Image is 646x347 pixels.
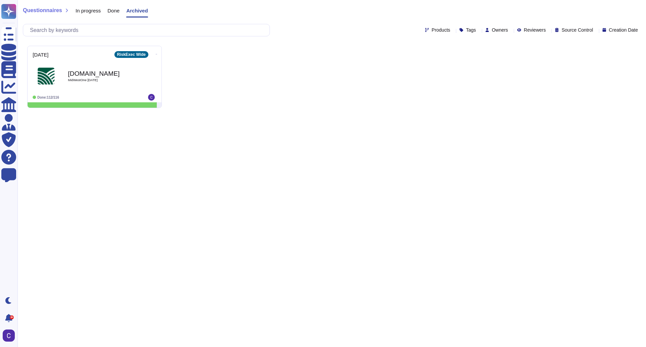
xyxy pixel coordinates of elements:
span: Done: 112/116 [37,96,59,99]
span: Owners [492,28,508,32]
span: Questionnaires [23,8,62,13]
button: user [1,328,20,343]
b: [DOMAIN_NAME] [68,70,135,77]
span: Done [108,8,120,13]
img: user [3,329,15,342]
span: MidWestOne [DATE] [68,78,135,82]
span: Tags [466,28,476,32]
span: In progress [75,8,101,13]
span: Products [432,28,450,32]
span: [DATE] [33,52,48,57]
img: user [148,94,155,101]
div: RiskExec Wide [114,51,148,58]
span: Archived [126,8,148,13]
input: Search by keywords [27,24,270,36]
span: Creation Date [609,28,638,32]
div: 9+ [10,315,14,319]
img: Logo [38,68,55,84]
span: Source Control [562,28,593,32]
span: Reviewers [524,28,546,32]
